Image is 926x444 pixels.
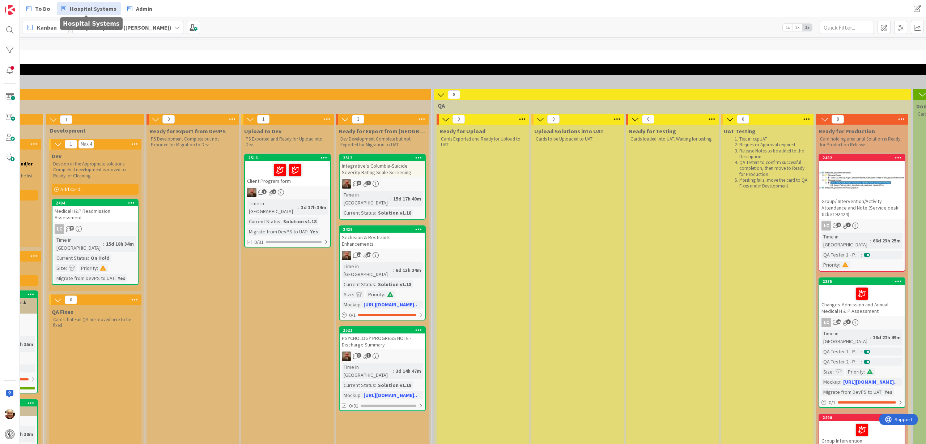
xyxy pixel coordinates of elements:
span: : [840,378,841,386]
span: 1 [257,115,269,124]
li: QA Testers to confirm successful completion, then move to Ready for Production [732,160,810,177]
span: Kanban [37,23,57,32]
span: : [280,217,281,225]
div: 66d 23h 25m [871,237,902,245]
div: 2513 [340,155,425,161]
a: [URL][DOMAIN_NAME].. [364,392,417,398]
a: Hospital Systems [57,2,121,15]
div: Solution v1.18 [376,280,413,288]
div: LC [821,221,831,230]
div: 0/1 [819,398,905,407]
span: To Do [35,4,50,13]
div: Priority [366,290,384,298]
b: Hospital Systems ([PERSON_NAME]) [76,24,171,31]
span: : [882,388,883,396]
span: 2 [846,223,851,227]
div: 2385 [823,279,905,284]
span: UAT Testing [724,128,756,135]
span: 1 [366,181,371,185]
div: Size [342,290,353,298]
span: : [390,195,391,203]
img: JS [342,179,351,189]
span: 0 [642,115,654,124]
div: QA Tester 2 - Passed [821,358,861,366]
div: 2429 [343,227,425,232]
span: Admin [136,4,152,13]
div: LC [52,224,138,234]
div: Time in [GEOGRAPHIC_DATA] [342,262,393,278]
li: Release Notes to be added to the Description [732,148,810,160]
div: LC [819,318,905,327]
div: 2496 [819,414,905,421]
div: Integrative's Columbia-Suicide Severity Rating Scale Screening [340,161,425,177]
p: Cards loaded into UAT. Waiting for testing [630,136,714,142]
img: JS [247,188,256,197]
a: 2429Seclusion & Restraints - EnhancementsJSTime in [GEOGRAPHIC_DATA]:6d 13h 24mCurrent Status:Sol... [339,225,426,320]
div: Current Status [247,217,280,225]
span: 0/31 [349,402,358,410]
span: Ready for Upload [439,128,485,135]
img: avatar [5,429,15,439]
div: 2429Seclusion & Restraints - Enhancements [340,226,425,249]
div: 2513Integrative's Columbia-Suicide Severity Rating Scale Screening [340,155,425,177]
div: JS [340,251,425,260]
div: Changes-Admission and Annual Medical H & P Assessment [819,285,905,316]
div: 2385 [819,278,905,285]
span: 3 [366,353,371,358]
span: 0/31 [254,238,264,246]
div: On Hold [89,254,111,262]
div: Medical H&P Readmission Assessment [52,206,138,222]
div: 15d 18h 34m [104,240,136,248]
span: Ready for Testing [629,128,676,135]
div: Yes [308,228,320,236]
div: 97d 4h 35m [6,340,35,348]
span: Ready for Production [819,128,875,135]
span: : [861,358,862,366]
div: Yes [883,388,894,396]
div: 2494 [56,201,138,206]
span: 4 [836,223,841,227]
div: 2521 [343,328,425,333]
div: 2516 [248,155,330,160]
span: : [839,261,840,269]
div: 2494Medical H&P Readmission Assessment [52,200,138,222]
a: To Do [22,2,55,15]
p: Cards that Fail QA are moved here to be fixed [53,317,137,329]
div: Time in [GEOGRAPHIC_DATA] [55,236,103,252]
span: : [393,266,394,274]
span: 14 [366,252,371,257]
div: JS [340,352,425,361]
div: Client Program form [245,161,330,186]
div: JS [245,188,330,197]
div: Current Status [342,209,375,217]
span: 0 [162,115,175,124]
div: Current Status [55,254,88,262]
div: 2513 [343,155,425,160]
a: 2513Integrative's Columbia-Suicide Severity Rating Scale ScreeningJSTime in [GEOGRAPHIC_DATA]:15d... [339,154,426,220]
div: 2516 [245,155,330,161]
div: Mockup [821,378,840,386]
div: Solution v1.18 [281,217,318,225]
span: 1 [60,115,72,124]
div: Migrate from DevPS to UAT [247,228,307,236]
div: 0/1 [340,311,425,320]
div: Priority [821,261,839,269]
span: 3 [352,115,364,124]
p: PS Exported and Ready for Upload into Dev [246,136,330,148]
span: : [97,264,98,272]
span: : [353,290,354,298]
span: 0 [737,115,749,124]
div: 2494 [52,200,138,206]
p: PS Development Complete but not Exported for Migration to Dev [151,136,235,148]
div: LC [819,221,905,230]
span: 3x [802,24,812,31]
img: JS [342,251,351,260]
div: 2482 [823,155,905,160]
a: 2385Changes-Admission and Annual Medical H & P AssessmentLCTime in [GEOGRAPHIC_DATA]:18d 22h 49mQ... [819,277,905,408]
a: 2516Client Program formJSTime in [GEOGRAPHIC_DATA]:3d 17h 34mCurrent Status:Solution v1.18Migrate... [244,154,331,247]
a: 2482Group/ Intervention/Activity Attendance and Note (Service desk ticket 92424)LCTime in [GEOGRA... [819,154,905,272]
span: 1 [262,189,267,194]
span: 3 [357,353,361,358]
span: 1 [65,140,77,148]
div: Seclusion & Restraints - Enhancements [340,233,425,249]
